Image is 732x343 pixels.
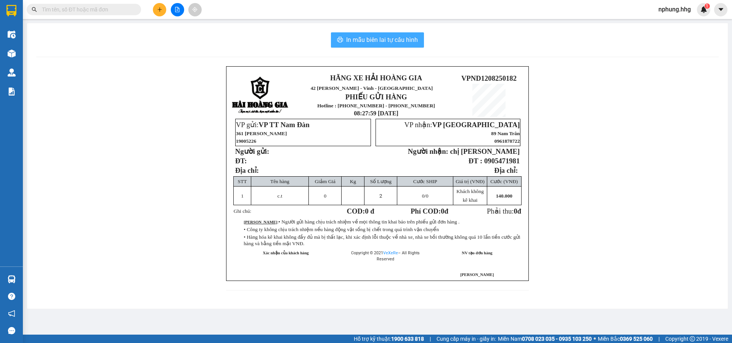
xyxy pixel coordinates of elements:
span: Hỗ trợ kỹ thuật: [354,335,424,343]
button: file-add [171,3,184,16]
span: [PERSON_NAME] [460,273,494,277]
strong: 0369 525 060 [620,336,653,342]
strong: Người gửi: [235,147,269,155]
span: Địa chỉ: [235,166,259,174]
span: In mẫu biên lai tự cấu hình [346,35,418,45]
strong: Xác nhận của khách hàng [263,251,309,255]
span: chị [PERSON_NAME] [450,147,520,155]
span: • Công ty không chịu trách nhiệm nếu hàng động vật sống bị chết trong quá trình vận chuyển [244,227,439,232]
span: 19005226 [236,138,256,144]
strong: ĐT: [235,157,247,165]
strong: HÃNG XE HẢI HOÀNG GIA [330,74,422,82]
span: đ [517,207,521,215]
span: 1 [241,193,244,199]
img: solution-icon [8,88,16,96]
span: notification [8,310,15,317]
span: Cước (VNĐ) [490,179,518,184]
span: 0 đ [365,207,374,215]
span: message [8,327,15,334]
span: 0 [441,207,444,215]
span: Số Lượng [370,179,392,184]
span: caret-down [718,6,724,13]
span: search [32,7,37,12]
strong: Phí COD: đ [411,207,448,215]
img: warehouse-icon [8,30,16,38]
strong: 1900 633 818 [391,336,424,342]
strong: Người nhận: [408,147,448,155]
span: Giảm Giá [315,179,335,184]
span: Copyright © 2021 – All Rights Reserved [351,250,420,262]
span: 0 [514,207,517,215]
img: warehouse-icon [8,49,16,57]
img: icon-new-feature [700,6,707,13]
sup: 1 [705,3,710,9]
span: : [244,220,459,224]
span: Ghi chú: [234,208,251,214]
span: VP TT Nam Đàn [258,121,310,129]
input: Tìm tên, số ĐT hoặc mã đơn [42,5,132,14]
img: logo-vxr [6,5,16,16]
span: • Hàng hóa kê khai không đầy đủ mà bị thất lạc, khi xác định lỗi thuộc về nhà xe, nhà xe bồi thườ... [244,234,520,246]
button: printerIn mẫu biên lai tự cấu hình [331,32,424,48]
span: aim [192,7,197,12]
strong: ĐT : [469,157,482,165]
strong: NV tạo đơn hàng [462,251,492,255]
span: 0 [422,193,425,199]
span: 0905471981 [484,157,520,165]
strong: PHIẾU GỬI HÀNG [345,93,407,101]
span: 0 [324,193,327,199]
span: 42 [PERSON_NAME] - Vinh - [GEOGRAPHIC_DATA] [311,85,433,91]
img: warehouse-icon [8,275,16,283]
span: VP gửi: [236,121,310,129]
span: Tên hàng [270,179,289,184]
span: Phải thu: [487,207,521,215]
span: Cước SHIP [413,179,437,184]
span: STT [238,179,247,184]
button: plus [153,3,166,16]
span: 0961878722 [494,138,520,144]
span: copyright [690,336,695,341]
span: question-circle [8,293,15,300]
a: VeXeRe [383,250,398,255]
span: c.t [278,193,283,199]
span: VP [GEOGRAPHIC_DATA] [432,121,520,129]
button: caret-down [714,3,727,16]
span: • Người gửi hàng chịu trách nhiệm về mọi thông tin khai báo trên phiếu gửi đơn hàng . [278,219,459,225]
span: Kg [350,179,356,184]
span: | [430,335,431,343]
span: Miền Nam [498,335,592,343]
img: warehouse-icon [8,69,16,77]
span: Giá trị (VNĐ) [456,179,485,184]
span: Khách không kê khai [456,188,483,203]
span: file-add [175,7,180,12]
span: | [658,335,660,343]
span: Miền Bắc [598,335,653,343]
strong: [PERSON_NAME] [244,220,277,224]
span: 1 [706,3,708,9]
span: printer [337,37,343,44]
span: VP nhận: [404,121,520,129]
strong: Hotline : [PHONE_NUMBER] - [PHONE_NUMBER] [317,103,435,108]
span: /0 [422,193,429,199]
span: 89 Nam Trân [491,131,520,136]
span: 140.000 [496,193,512,199]
span: nphung.hhg [652,5,697,14]
span: plus [157,7,162,12]
span: ⚪️ [594,337,596,340]
span: Cung cấp máy in - giấy in: [437,335,496,343]
button: aim [188,3,202,16]
span: 2 [379,193,382,199]
span: 08:27:59 [DATE] [354,110,398,116]
span: VPND1208250182 [461,74,517,82]
span: 361 [PERSON_NAME] [236,131,287,136]
img: logo [232,77,289,114]
strong: 0708 023 035 - 0935 103 250 [522,336,592,342]
strong: COD: [347,207,374,215]
strong: Địa chỉ: [494,166,518,174]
